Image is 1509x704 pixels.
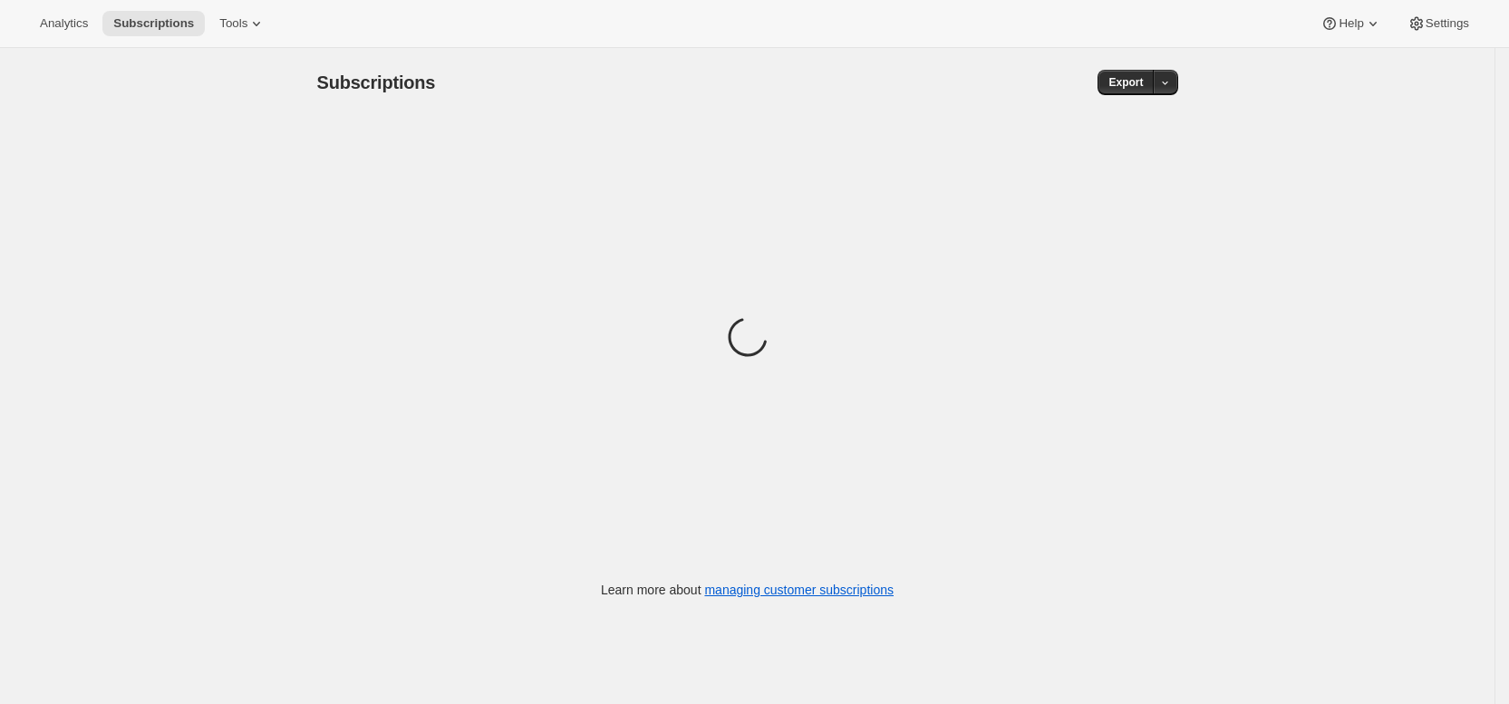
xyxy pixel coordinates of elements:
[317,72,436,92] span: Subscriptions
[1426,16,1469,31] span: Settings
[1108,75,1143,90] span: Export
[601,581,894,599] p: Learn more about
[704,583,894,597] a: managing customer subscriptions
[29,11,99,36] button: Analytics
[1397,11,1480,36] button: Settings
[1339,16,1363,31] span: Help
[208,11,276,36] button: Tools
[1098,70,1154,95] button: Export
[40,16,88,31] span: Analytics
[113,16,194,31] span: Subscriptions
[102,11,205,36] button: Subscriptions
[219,16,247,31] span: Tools
[1310,11,1392,36] button: Help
